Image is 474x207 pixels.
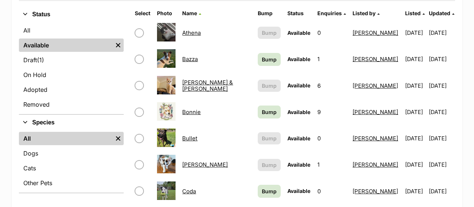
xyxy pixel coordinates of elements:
span: Bump [262,108,277,116]
span: Listed [405,10,421,16]
td: 0 [314,126,349,151]
a: Bump [258,106,281,118]
th: Photo [154,7,178,19]
span: Bump [262,56,277,63]
button: Bump [258,132,281,144]
a: Bump [258,53,281,66]
a: [PERSON_NAME] [353,56,398,63]
div: Status [19,22,124,114]
td: [DATE] [429,46,454,72]
a: Updated [429,10,454,16]
a: [PERSON_NAME] [353,29,398,36]
span: Available [287,82,310,89]
span: Updated [429,10,450,16]
a: [PERSON_NAME] [353,188,398,195]
a: Other Pets [19,176,124,190]
span: Available [287,109,310,115]
th: Bump [255,7,284,19]
a: Draft [19,53,124,67]
a: [PERSON_NAME] [353,82,398,89]
td: [DATE] [402,46,428,72]
a: [PERSON_NAME] [353,135,398,142]
span: Bump [262,29,277,37]
span: Bump [262,161,277,169]
span: Available [287,161,310,168]
a: Bullet [182,135,197,142]
button: Bump [258,159,281,171]
td: [DATE] [429,73,454,99]
a: Listed [405,10,425,16]
td: 9 [314,99,349,125]
a: Remove filter [113,39,124,52]
td: [DATE] [429,126,454,151]
span: Available [287,188,310,194]
a: Bonnie [182,108,201,116]
span: Listed by [353,10,375,16]
button: Bump [258,27,281,39]
a: Bump [258,185,281,198]
a: Bazza [182,56,198,63]
td: [DATE] [402,20,428,46]
span: Bump [262,187,277,195]
td: 1 [314,46,349,72]
div: Species [19,130,124,193]
td: 1 [314,152,349,177]
span: Available [287,135,310,141]
td: [DATE] [429,20,454,46]
a: Name [182,10,201,16]
a: Adopted [19,83,124,96]
a: [PERSON_NAME] [353,161,398,168]
td: [DATE] [429,152,454,177]
a: Available [19,39,113,52]
span: Available [287,56,310,62]
a: [PERSON_NAME] [182,161,228,168]
span: Bump [262,134,277,142]
a: Enquiries [317,10,346,16]
td: 0 [314,20,349,46]
td: [DATE] [402,99,428,125]
a: Coda [182,188,196,195]
a: All [19,24,124,37]
a: Removed [19,98,124,111]
th: Select [132,7,153,19]
a: Dogs [19,147,124,160]
td: [DATE] [402,126,428,151]
th: Status [284,7,313,19]
td: 0 [314,178,349,204]
td: [DATE] [402,73,428,99]
button: Bump [258,80,281,92]
a: [PERSON_NAME] [353,108,398,116]
a: All [19,132,113,145]
span: Available [287,30,310,36]
a: On Hold [19,68,124,81]
td: [DATE] [429,99,454,125]
a: Cats [19,161,124,175]
a: Remove filter [113,132,124,145]
button: Species [19,118,124,127]
td: [DATE] [429,178,454,204]
td: [DATE] [402,152,428,177]
td: 6 [314,73,349,99]
a: [PERSON_NAME] & [PERSON_NAME] [182,79,233,92]
button: Status [19,10,124,19]
td: [DATE] [402,178,428,204]
a: Listed by [353,10,380,16]
span: (1) [37,56,44,64]
span: Name [182,10,197,16]
span: translation missing: en.admin.listings.index.attributes.enquiries [317,10,342,16]
a: Athena [182,29,201,36]
span: Bump [262,82,277,90]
